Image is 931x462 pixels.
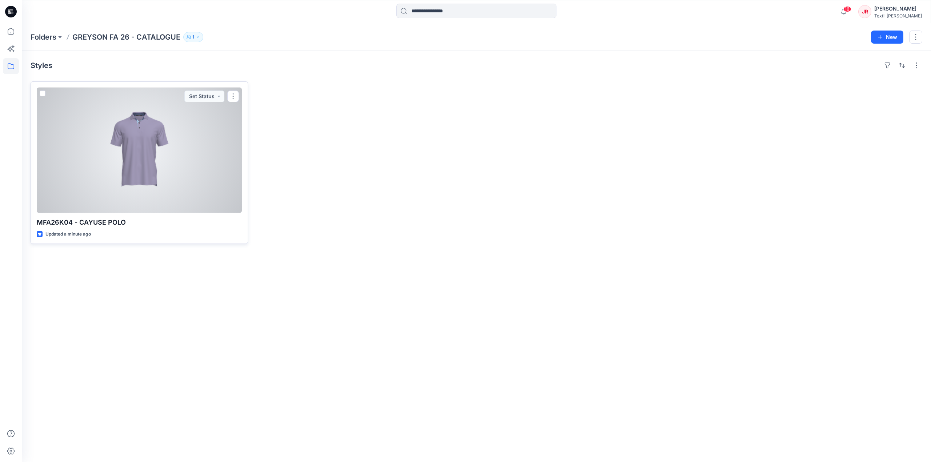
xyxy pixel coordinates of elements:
[31,32,56,42] a: Folders
[843,6,851,12] span: 16
[45,230,91,238] p: Updated a minute ago
[72,32,180,42] p: GREYSON FA 26 - CATALOGUE
[192,33,194,41] p: 1
[31,61,52,70] h4: Styles
[874,4,922,13] div: [PERSON_NAME]
[858,5,871,18] div: JR
[183,32,203,42] button: 1
[871,31,903,44] button: New
[874,13,922,19] div: Textil [PERSON_NAME]
[37,217,242,228] p: MFA26K04 - CAYUSE POLO
[37,88,242,213] a: MFA26K04 - CAYUSE POLO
